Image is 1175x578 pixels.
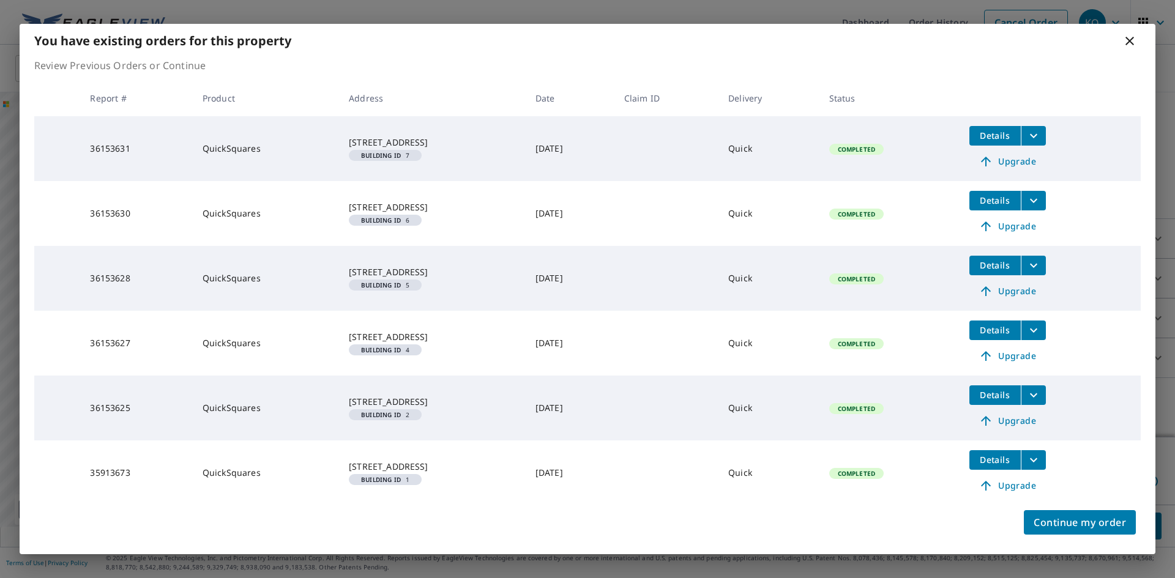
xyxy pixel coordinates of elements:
[977,349,1039,363] span: Upgrade
[969,152,1046,171] a: Upgrade
[614,80,718,116] th: Claim ID
[1021,320,1046,340] button: filesDropdownBtn-36153627
[361,217,401,223] em: Building ID
[339,80,526,116] th: Address
[361,412,401,418] em: Building ID
[193,311,339,376] td: QuickSquares
[526,116,614,181] td: [DATE]
[718,440,819,505] td: Quick
[977,454,1013,465] span: Details
[718,246,819,311] td: Quick
[969,346,1046,366] a: Upgrade
[80,376,192,440] td: 36153625
[1021,450,1046,470] button: filesDropdownBtn-35913673
[830,339,882,348] span: Completed
[1021,191,1046,210] button: filesDropdownBtn-36153630
[819,80,960,116] th: Status
[718,181,819,246] td: Quick
[969,385,1021,405] button: detailsBtn-36153625
[1034,514,1126,531] span: Continue my order
[969,411,1046,431] a: Upgrade
[977,478,1039,493] span: Upgrade
[977,284,1039,298] span: Upgrade
[526,311,614,376] td: [DATE]
[830,210,882,218] span: Completed
[830,469,882,478] span: Completed
[718,80,819,116] th: Delivery
[354,476,417,483] span: 1
[80,311,192,376] td: 36153627
[361,282,401,288] em: Building ID
[193,80,339,116] th: Product
[526,80,614,116] th: Date
[1021,126,1046,146] button: filesDropdownBtn-36153631
[193,440,339,505] td: QuickSquares
[830,145,882,154] span: Completed
[80,181,192,246] td: 36153630
[969,450,1021,470] button: detailsBtn-35913673
[977,130,1013,141] span: Details
[193,376,339,440] td: QuickSquares
[969,126,1021,146] button: detailsBtn-36153631
[969,281,1046,301] a: Upgrade
[830,275,882,283] span: Completed
[1021,256,1046,275] button: filesDropdownBtn-36153628
[526,181,614,246] td: [DATE]
[1024,510,1136,535] button: Continue my order
[361,152,401,158] em: Building ID
[361,476,401,483] em: Building ID
[969,320,1021,340] button: detailsBtn-36153627
[354,347,417,353] span: 4
[34,32,291,49] b: You have existing orders for this property
[969,191,1021,210] button: detailsBtn-36153630
[354,217,417,223] span: 6
[969,217,1046,236] a: Upgrade
[977,389,1013,401] span: Details
[977,413,1039,428] span: Upgrade
[354,412,417,418] span: 2
[526,440,614,505] td: [DATE]
[1021,385,1046,405] button: filesDropdownBtn-36153625
[977,219,1039,234] span: Upgrade
[80,246,192,311] td: 36153628
[349,461,516,473] div: [STREET_ADDRESS]
[193,181,339,246] td: QuickSquares
[361,347,401,353] em: Building ID
[354,282,417,288] span: 5
[349,331,516,343] div: [STREET_ADDRESS]
[193,116,339,181] td: QuickSquares
[718,116,819,181] td: Quick
[526,246,614,311] td: [DATE]
[349,136,516,149] div: [STREET_ADDRESS]
[193,246,339,311] td: QuickSquares
[718,376,819,440] td: Quick
[969,476,1046,495] a: Upgrade
[718,311,819,376] td: Quick
[526,376,614,440] td: [DATE]
[977,324,1013,336] span: Details
[977,195,1013,206] span: Details
[354,152,417,158] span: 7
[349,266,516,278] div: [STREET_ADDRESS]
[977,259,1013,271] span: Details
[349,201,516,213] div: [STREET_ADDRESS]
[830,404,882,413] span: Completed
[977,154,1039,169] span: Upgrade
[34,58,1141,73] p: Review Previous Orders or Continue
[349,396,516,408] div: [STREET_ADDRESS]
[80,80,192,116] th: Report #
[969,256,1021,275] button: detailsBtn-36153628
[80,116,192,181] td: 36153631
[80,440,192,505] td: 35913673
